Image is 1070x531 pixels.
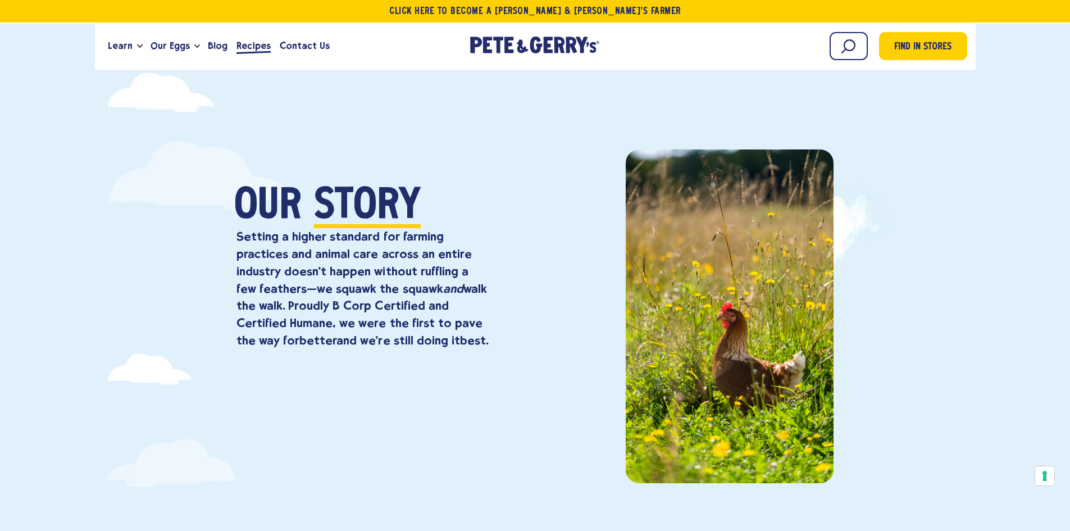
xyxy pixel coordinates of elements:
[151,39,190,53] span: Our Eggs
[137,44,143,48] button: Open the dropdown menu for Learn
[234,186,302,228] span: Our
[894,40,951,55] span: Find in Stores
[236,39,271,53] span: Recipes
[275,31,334,61] a: Contact Us
[314,186,421,228] span: Story
[830,32,868,60] input: Search
[879,32,967,60] a: Find in Stores
[232,31,275,61] a: Recipes
[236,228,488,350] p: Setting a higher standard for farming practices and animal care across an entire industry doesn’t...
[103,31,137,61] a: Learn
[280,39,330,53] span: Contact Us
[146,31,194,61] a: Our Eggs
[1035,466,1054,485] button: Your consent preferences for tracking technologies
[299,333,336,347] strong: better
[108,39,133,53] span: Learn
[208,39,227,53] span: Blog
[460,333,486,347] strong: best
[203,31,232,61] a: Blog
[443,282,463,296] em: and
[194,44,200,48] button: Open the dropdown menu for Our Eggs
